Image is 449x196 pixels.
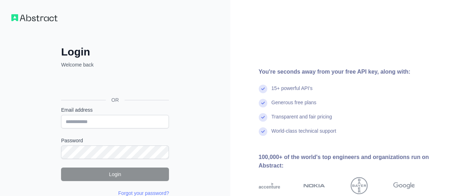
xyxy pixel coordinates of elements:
[393,177,415,194] img: google
[61,106,169,113] label: Email address
[272,113,332,127] div: Transparent and fair pricing
[259,68,438,76] div: You're seconds away from your free API key, along with:
[272,85,313,99] div: 15+ powerful API's
[303,177,325,194] img: nokia
[61,61,169,68] p: Welcome back
[272,99,317,113] div: Generous free plans
[351,177,368,194] img: bayer
[272,127,336,142] div: World-class technical support
[61,137,169,144] label: Password
[259,177,280,194] img: accenture
[61,168,169,181] button: Login
[259,127,267,136] img: check mark
[11,14,58,21] img: Workflow
[106,96,125,104] span: OR
[259,113,267,122] img: check mark
[61,46,169,58] h2: Login
[118,190,169,196] a: Forgot your password?
[259,85,267,93] img: check mark
[259,153,438,170] div: 100,000+ of the world's top engineers and organizations run on Abstract:
[58,76,171,92] iframe: Sign in with Google Button
[259,99,267,107] img: check mark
